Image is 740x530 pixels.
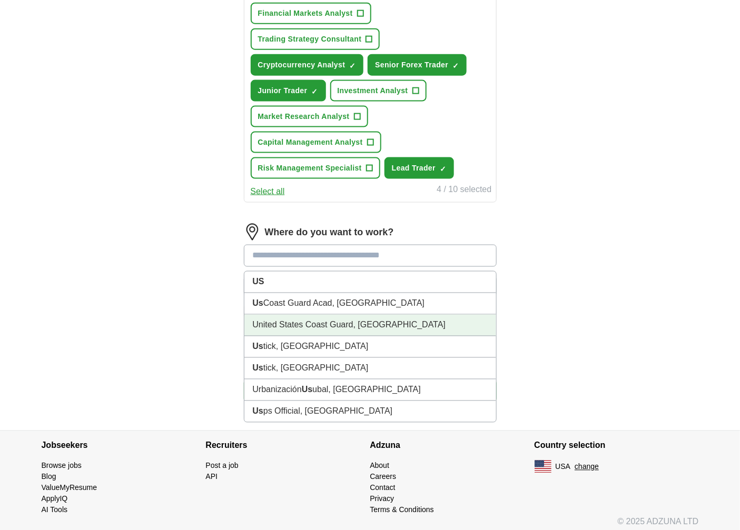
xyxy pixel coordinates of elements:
[302,385,312,394] strong: Us
[392,163,436,174] span: Lead Trader
[42,495,68,503] a: ApplyIQ
[375,59,448,71] span: Senior Forex Trader
[330,80,427,102] button: Investment Analyst
[253,342,263,351] strong: Us
[258,163,362,174] span: Risk Management Specialist
[452,62,459,70] span: ✓
[244,336,496,358] li: tick, [GEOGRAPHIC_DATA]
[251,185,285,198] button: Select all
[258,34,362,45] span: Trading Strategy Consultant
[312,87,318,96] span: ✓
[244,224,261,241] img: location.png
[338,85,408,96] span: Investment Analyst
[258,137,363,148] span: Capital Management Analyst
[244,358,496,379] li: tick, [GEOGRAPHIC_DATA]
[368,54,467,76] button: Senior Forex Trader✓
[575,462,599,473] button: change
[253,277,264,286] strong: US
[370,473,397,481] a: Careers
[244,293,496,315] li: Coast Guard Acad, [GEOGRAPHIC_DATA]
[206,462,239,470] a: Post a job
[535,461,551,473] img: US flag
[251,157,380,179] button: Risk Management Specialist
[251,3,371,24] button: Financial Markets Analyst
[251,132,381,153] button: Capital Management Analyst
[370,506,434,514] a: Terms & Conditions
[258,85,308,96] span: Junior Trader
[349,62,356,70] span: ✓
[437,183,491,198] div: 4 / 10 selected
[265,225,394,239] label: Where do you want to work?
[42,484,97,492] a: ValueMyResume
[258,59,346,71] span: Cryptocurrency Analyst
[440,165,446,173] span: ✓
[253,299,263,308] strong: Us
[253,407,263,416] strong: Us
[258,8,353,19] span: Financial Markets Analyst
[42,473,56,481] a: Blog
[384,157,454,179] button: Lead Trader✓
[251,80,326,102] button: Junior Trader✓
[42,506,68,514] a: AI Tools
[556,462,571,473] span: USA
[42,462,82,470] a: Browse jobs
[251,28,380,50] button: Trading Strategy Consultant
[244,401,496,422] li: ps Official, [GEOGRAPHIC_DATA]
[244,315,496,336] li: United States Coast Guard, [GEOGRAPHIC_DATA]
[370,462,390,470] a: About
[535,431,699,461] h4: Country selection
[370,484,396,492] a: Contact
[253,364,263,373] strong: Us
[251,54,364,76] button: Cryptocurrency Analyst✓
[206,473,218,481] a: API
[244,379,496,401] li: Urbanización ubal, [GEOGRAPHIC_DATA]
[251,106,368,127] button: Market Research Analyst
[258,111,350,122] span: Market Research Analyst
[370,495,394,503] a: Privacy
